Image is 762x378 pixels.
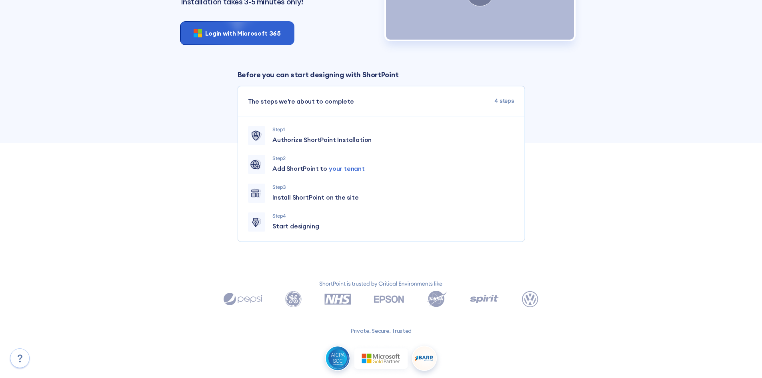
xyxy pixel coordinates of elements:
p: Step 4 [272,212,514,220]
span: Authorize ShortPoint Installation [272,135,372,144]
span: your tenant [329,164,365,172]
span: 4 steps [494,96,514,106]
p: Step 1 [272,126,514,133]
p: Step 3 [272,184,514,191]
span: Install ShortPoint on the site [272,192,359,202]
span: The steps we're about to complete [248,96,354,106]
span: Login with Microsoft 365 [205,28,281,38]
p: Private. Secure. Trusted [296,327,466,335]
button: Login with Microsoft 365 [181,22,294,44]
span: Start designing [272,221,319,231]
p: Before you can start designing with ShortPoint [238,69,525,80]
span: Add ShortPoint to [272,164,365,173]
p: Step 2 [272,155,514,162]
iframe: Chat Widget [618,285,762,378]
